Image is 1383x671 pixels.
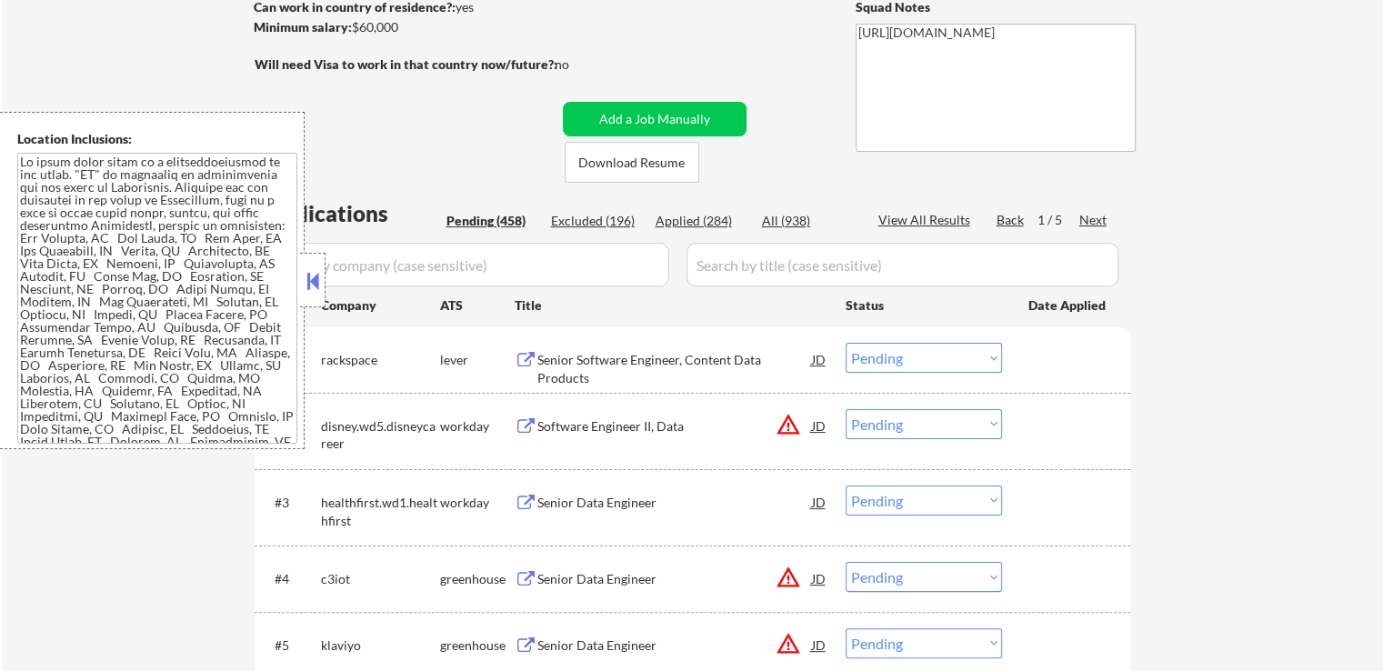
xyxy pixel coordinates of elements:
[321,494,440,529] div: healthfirst.wd1.healthfirst
[810,409,828,442] div: JD
[810,343,828,376] div: JD
[255,56,557,72] strong: Will need Visa to work in that country now/future?:
[656,212,747,230] div: Applied (284)
[260,243,669,286] input: Search by company (case sensitive)
[1037,211,1079,229] div: 1 / 5
[446,212,537,230] div: Pending (458)
[686,243,1118,286] input: Search by title (case sensitive)
[440,417,515,436] div: workday
[565,142,699,183] button: Download Resume
[810,486,828,518] div: JD
[275,636,306,655] div: #5
[762,212,853,230] div: All (938)
[537,417,812,436] div: Software Engineer II, Data
[997,211,1026,229] div: Back
[321,570,440,588] div: c3iot
[275,570,306,588] div: #4
[776,565,801,590] button: warning_amber
[440,570,515,588] div: greenhouse
[254,19,352,35] strong: Minimum salary:
[260,203,440,225] div: Applications
[776,631,801,656] button: warning_amber
[440,351,515,369] div: lever
[810,628,828,661] div: JD
[17,130,297,148] div: Location Inclusions:
[321,296,440,315] div: Company
[321,417,440,453] div: disney.wd5.disneycareer
[1079,211,1108,229] div: Next
[563,102,747,136] button: Add a Job Manually
[555,55,606,74] div: no
[846,288,1002,321] div: Status
[537,570,812,588] div: Senior Data Engineer
[776,412,801,437] button: warning_amber
[440,296,515,315] div: ATS
[878,211,976,229] div: View All Results
[810,562,828,595] div: JD
[321,351,440,369] div: rackspace
[440,494,515,512] div: workday
[551,212,642,230] div: Excluded (196)
[537,636,812,655] div: Senior Data Engineer
[537,351,812,386] div: Senior Software Engineer, Content Data Products
[440,636,515,655] div: greenhouse
[1028,296,1108,315] div: Date Applied
[515,296,828,315] div: Title
[275,494,306,512] div: #3
[537,494,812,512] div: Senior Data Engineer
[254,18,556,36] div: $60,000
[321,636,440,655] div: klaviyo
